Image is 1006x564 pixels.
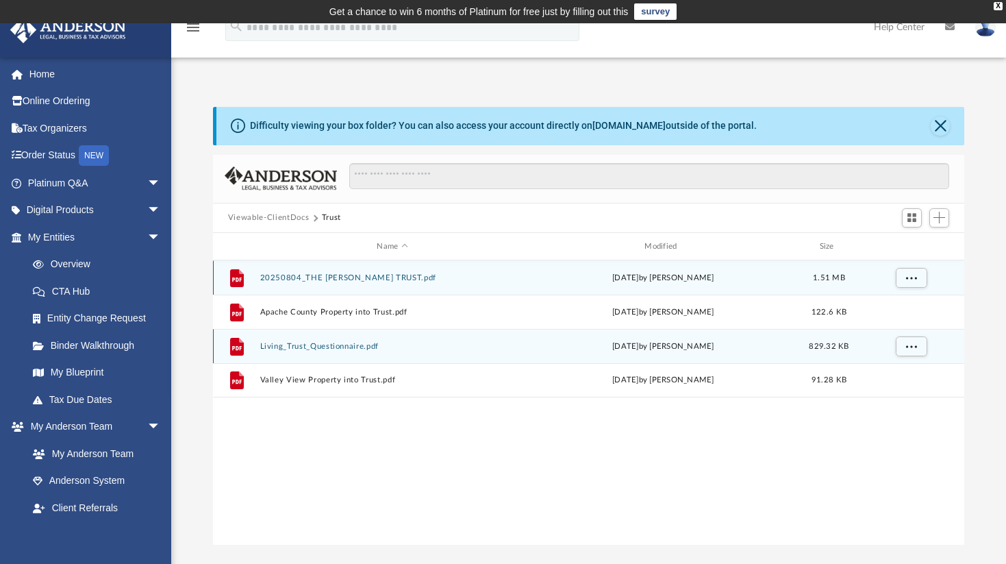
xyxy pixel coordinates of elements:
[862,241,958,253] div: id
[812,377,846,384] span: 91.28 KB
[896,268,927,289] button: More options
[10,169,181,197] a: Platinum Q&Aarrow_drop_down
[228,212,309,224] button: Viewable-ClientDocs
[229,19,244,34] i: search
[147,197,175,225] span: arrow_drop_down
[592,120,666,131] a: [DOMAIN_NAME]
[219,241,253,253] div: id
[19,440,168,467] a: My Anderson Team
[531,341,796,353] div: [DATE] by [PERSON_NAME]
[812,308,846,316] span: 122.6 KB
[801,241,856,253] div: Size
[260,342,525,351] button: Living_Trust_Questionnaire.pdf
[902,208,922,228] button: Switch to Grid View
[19,467,175,495] a: Anderson System
[530,241,795,253] div: Modified
[19,386,181,413] a: Tax Due Dates
[19,305,181,332] a: Entity Change Request
[634,3,677,20] a: survey
[10,114,181,142] a: Tax Organizers
[19,359,175,387] a: My Blueprint
[79,145,109,166] div: NEW
[213,260,964,544] div: grid
[19,251,181,278] a: Overview
[147,223,175,252] span: arrow_drop_down
[10,142,181,170] a: Order StatusNEW
[813,274,845,282] span: 1.51 MB
[185,26,201,36] a: menu
[349,163,949,189] input: Search files and folders
[10,60,181,88] a: Home
[147,413,175,441] span: arrow_drop_down
[896,336,927,357] button: More options
[809,343,848,350] span: 829.32 KB
[6,16,130,43] img: Anderson Advisors Platinum Portal
[185,19,201,36] i: menu
[322,212,341,224] button: Trust
[10,413,175,441] a: My Anderson Teamarrow_drop_down
[259,241,524,253] div: Name
[19,278,181,305] a: CTA Hub
[10,197,181,224] a: Digital Productsarrow_drop_down
[147,169,175,197] span: arrow_drop_down
[250,119,757,133] div: Difficulty viewing your box folder? You can also access your account directly on outside of the p...
[260,273,525,282] button: 20250804_THE [PERSON_NAME] TRUST.pdf
[19,494,175,522] a: Client Referrals
[531,306,796,319] div: [DATE] by [PERSON_NAME]
[329,3,629,20] div: Get a chance to win 6 months of Platinum for free just by filling out this
[531,272,796,284] div: [DATE] by [PERSON_NAME]
[260,376,525,385] button: Valley View Property into Trust.pdf
[929,208,950,228] button: Add
[19,332,181,359] a: Binder Walkthrough
[994,2,1003,10] div: close
[931,117,950,136] button: Close
[10,88,181,115] a: Online Ordering
[975,17,996,37] img: User Pic
[260,308,525,317] button: Apache County Property into Trust.pdf
[531,375,796,387] div: [DATE] by [PERSON_NAME]
[10,223,181,251] a: My Entitiesarrow_drop_down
